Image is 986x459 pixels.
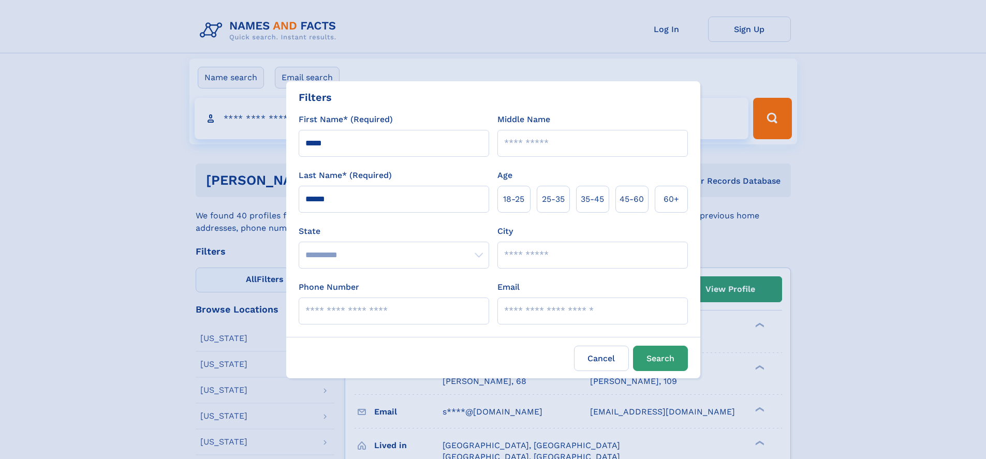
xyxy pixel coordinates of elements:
span: 25‑35 [542,193,565,205]
button: Search [633,346,688,371]
span: 60+ [664,193,679,205]
span: 35‑45 [581,193,604,205]
div: Filters [299,90,332,105]
label: City [497,225,513,238]
span: 18‑25 [503,193,524,205]
label: Email [497,281,520,293]
label: Middle Name [497,113,550,126]
span: 45‑60 [620,193,644,205]
label: First Name* (Required) [299,113,393,126]
label: Phone Number [299,281,359,293]
label: Last Name* (Required) [299,169,392,182]
label: Age [497,169,512,182]
label: State [299,225,489,238]
label: Cancel [574,346,629,371]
